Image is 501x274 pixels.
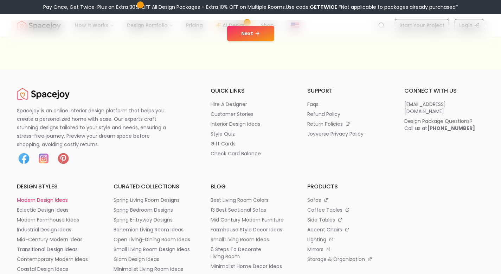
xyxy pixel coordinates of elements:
[114,216,193,223] a: spring entryway designs
[211,140,236,147] p: gift cards
[211,101,247,108] p: hire a designer
[211,226,282,233] p: farmhouse style decor ideas
[404,87,484,95] h6: connect with us
[211,150,261,157] p: check card balance
[307,130,387,137] a: joyverse privacy policy
[114,226,184,233] p: bohemian living room ideas
[211,246,290,260] a: 6 steps to decorate living room
[211,111,253,118] p: customer stories
[114,226,193,233] a: bohemian living room ideas
[211,140,290,147] a: gift cards
[17,226,71,233] p: industrial design ideas
[114,266,183,273] p: minimalist living room ideas
[17,206,97,213] a: eclectic design ideas
[307,206,387,213] a: coffee tables
[17,266,97,273] a: coastal design ideas
[307,197,387,204] a: sofas
[114,256,193,263] a: glam design ideas
[114,256,159,263] p: glam design ideas
[307,206,342,213] p: coffee tables
[17,246,97,253] a: transitional design ideas
[69,18,120,32] button: How It Works
[307,226,342,233] p: accent chairs
[121,18,179,32] button: Design Portfolio
[114,197,180,204] p: spring living room designs
[114,206,173,213] p: spring bedroom designs
[307,236,387,243] a: lighting
[211,216,284,223] p: mid century modern furniture
[211,101,290,108] a: hire a designer
[211,182,290,191] h6: blog
[307,216,387,223] a: side tables
[114,266,193,273] a: minimalist living room ideas
[114,206,193,213] a: spring bedroom designs
[307,87,387,95] h6: support
[307,256,365,263] p: storage & organization
[337,4,458,11] span: *Not applicable to packages already purchased*
[227,26,274,41] button: Next
[17,151,31,166] img: Facebook icon
[307,236,326,243] p: lighting
[17,206,69,213] p: eclectic design ideas
[17,18,61,32] a: Spacejoy
[17,256,88,263] p: contemporary modern ideas
[211,197,290,204] a: best living room colors
[307,120,343,127] p: return policies
[17,106,174,149] p: Spacejoy is an online interior design platform that helps you create a personalized home with eas...
[211,236,290,243] a: small living room ideas
[211,120,290,127] a: interior design ideas
[307,226,387,233] a: accent chairs
[307,246,323,253] p: mirrors
[180,18,208,32] a: Pricing
[56,151,70,166] a: Pinterest icon
[37,151,51,166] img: Instagram icon
[69,18,280,32] nav: Main
[307,182,387,191] h6: products
[404,101,484,115] a: [EMAIL_ADDRESS][DOMAIN_NAME]
[307,101,387,108] a: faqs
[307,111,387,118] a: refund policy
[17,182,97,191] h6: design styles
[211,236,269,243] p: small living room ideas
[17,216,97,223] a: modern farmhouse ideas
[114,246,190,253] p: small living room design ideas
[17,216,79,223] p: modern farmhouse ideas
[17,197,68,204] p: modern design ideas
[427,125,475,132] b: [PHONE_NUMBER]
[307,256,387,263] a: storage & organization
[17,14,484,37] nav: Global
[211,197,269,204] p: best living room colors
[211,216,290,223] a: mid century modern furniture
[211,120,260,127] p: interior design ideas
[211,130,290,137] a: style quiz
[211,263,290,270] a: minimalist home decor ideas
[210,18,254,32] a: AI Design
[17,226,97,233] a: industrial design ideas
[286,4,337,11] span: Use code:
[114,197,193,204] a: spring living room designs
[211,150,290,157] a: check card balance
[395,19,449,32] a: Start Your Project
[114,216,173,223] p: spring entryway designs
[211,130,235,137] p: style quiz
[307,120,387,127] a: return policies
[17,266,68,273] p: coastal design ideas
[17,18,61,32] img: Spacejoy Logo
[211,206,266,213] p: 13 best sectional sofas
[307,197,321,204] p: sofas
[211,226,290,233] a: farmhouse style decor ideas
[404,118,484,132] a: Design Package Questions?Call us at[PHONE_NUMBER]
[307,111,340,118] p: refund policy
[211,206,290,213] a: 13 best sectional sofas
[114,246,193,253] a: small living room design ideas
[17,256,97,263] a: contemporary modern ideas
[307,101,319,108] p: faqs
[211,263,282,270] p: minimalist home decor ideas
[114,236,193,243] a: open living-dining room ideas
[43,4,458,11] div: Pay Once, Get Twice-Plus an Extra 30% OFF All Design Packages + Extra 10% OFF on Multiple Rooms.
[455,19,484,32] a: Login
[17,87,70,101] a: Spacejoy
